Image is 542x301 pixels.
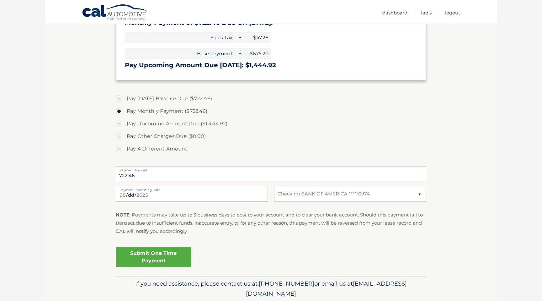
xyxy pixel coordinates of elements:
strong: NOTE [116,212,130,218]
a: Submit One Time Payment [116,247,191,267]
label: Payment Processing Date [116,186,268,191]
span: + [236,48,242,59]
h3: Pay Upcoming Amount Due [DATE]: $1,444.92 [125,61,417,69]
a: Cal Automotive [82,4,148,22]
input: Payment Amount [116,166,426,182]
label: Pay Upcoming Amount Due ($1,444.92) [116,118,426,130]
p: If you need assistance, please contact us at: or email us at [120,279,422,299]
a: Logout [445,8,460,18]
label: Pay [DATE] Balance Due ($722.46) [116,92,426,105]
p: : Payments may take up to 3 business days to post to your account and to clear your bank account.... [116,211,426,236]
label: Pay Monthly Payment ($722.46) [116,105,426,118]
span: $47.26 [243,32,271,43]
span: Sales Tax: [125,32,236,43]
span: $675.20 [243,48,271,59]
a: Dashboard [382,8,407,18]
label: Payment Amount [116,166,426,171]
span: + [236,32,242,43]
label: Pay A Different Amount [116,143,426,155]
span: [EMAIL_ADDRESS][DOMAIN_NAME] [246,280,407,297]
a: FAQ's [421,8,432,18]
span: [PHONE_NUMBER] [259,280,314,287]
input: Payment Date [116,186,268,202]
label: Pay Other Charges Due ($0.00) [116,130,426,143]
span: Base Payment: [125,48,236,59]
